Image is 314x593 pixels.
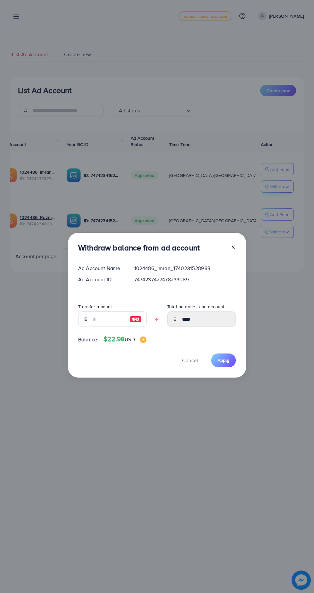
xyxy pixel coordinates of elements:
span: USD [125,336,135,343]
h4: $22.98 [103,335,146,343]
label: Total balance in ad account [167,303,224,310]
img: image [130,315,141,323]
img: image [140,336,146,343]
div: Ad Account ID [73,276,129,283]
div: Ad Account Name [73,265,129,272]
button: Apply [211,353,236,367]
h3: Withdraw balance from ad account [78,243,200,252]
button: Cancel [174,353,206,367]
div: 7474237427478233089 [129,276,241,283]
div: 1024486_Imran_1740231528988 [129,265,241,272]
label: Transfer amount [78,303,112,310]
span: Balance: [78,336,98,343]
span: Cancel [182,357,198,364]
span: Apply [218,357,229,363]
